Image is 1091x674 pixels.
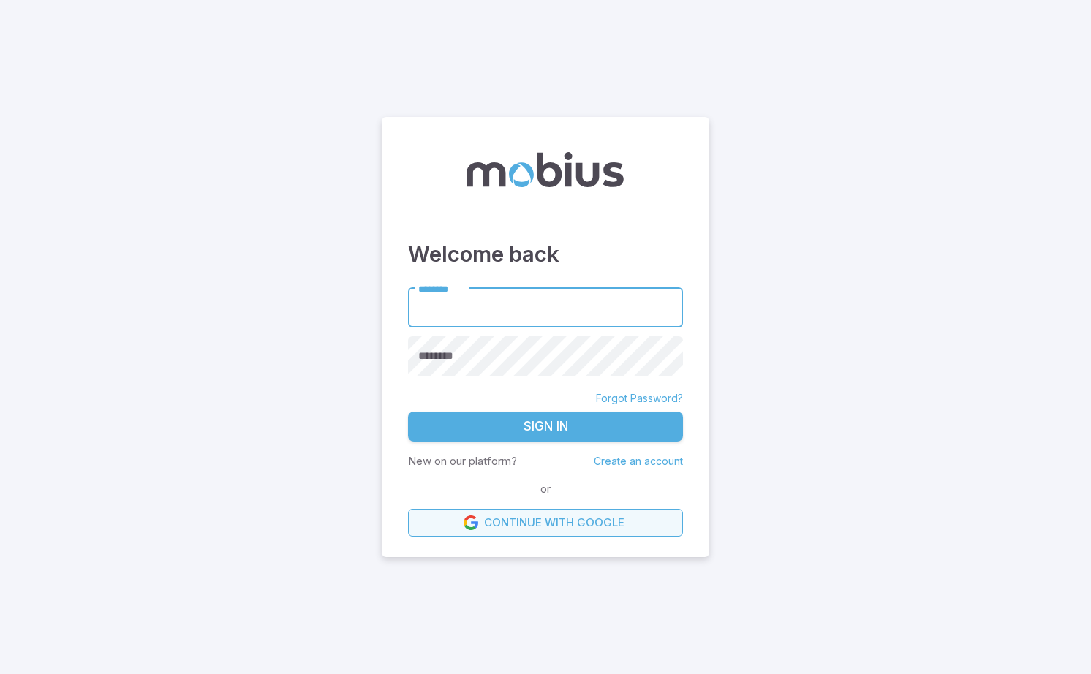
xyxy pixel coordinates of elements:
span: or [537,481,554,497]
a: Create an account [594,455,683,467]
h3: Welcome back [408,238,683,270]
a: Forgot Password? [596,391,683,406]
p: New on our platform? [408,453,517,469]
a: Continue with Google [408,509,683,537]
button: Sign In [408,412,683,442]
